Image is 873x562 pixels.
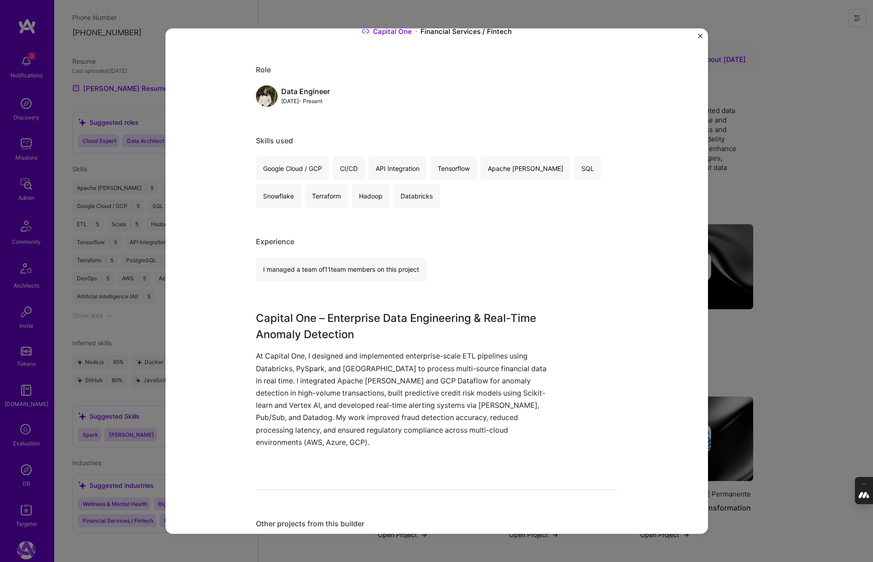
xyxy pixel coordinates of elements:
div: CI/CD [333,156,365,180]
div: Apache [PERSON_NAME] [481,156,571,180]
div: Data Engineer [281,87,330,96]
div: Google Cloud / GCP [256,156,329,180]
div: Skills used [256,136,618,146]
div: Terraform [305,184,348,208]
div: API Integration [368,156,427,180]
div: Financial Services / Fintech [420,27,512,36]
div: Tensorflow [430,156,477,180]
h3: Capital One – Enterprise Data Engineering & Real-Time Anomaly Detection [256,310,550,343]
p: At Capital One, I designed and implemented enterprise-scale ETL pipelines using Databricks, PySpa... [256,350,550,449]
div: Snowflake [256,184,301,208]
div: Role [256,65,618,75]
div: Hadoop [352,184,390,208]
img: Link [362,27,369,36]
div: I managed a team of 11 team members on this project [256,257,426,281]
div: Other projects from this builder [256,519,618,529]
div: [DATE] - Present [281,96,330,106]
div: Experience [256,237,618,246]
div: SQL [574,156,601,180]
button: Close [698,33,703,43]
img: Dot [415,27,417,36]
div: Databricks [393,184,440,208]
a: Capital One [362,27,412,36]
